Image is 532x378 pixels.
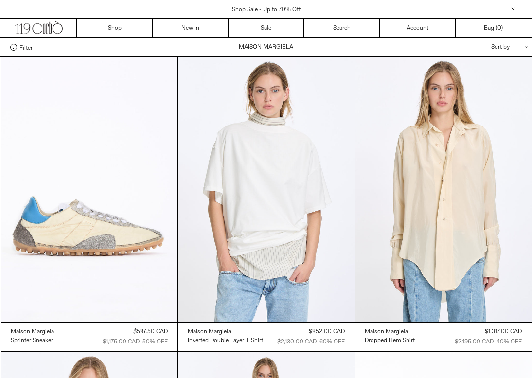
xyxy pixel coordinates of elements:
[309,327,345,336] div: $852.00 CAD
[497,24,503,33] span: )
[19,44,33,51] span: Filter
[153,19,229,37] a: New In
[133,327,168,336] div: $587.50 CAD
[319,338,345,346] div: 60% OFF
[365,327,415,336] a: Maison Margiela
[188,327,263,336] a: Maison Margiela
[456,19,532,37] a: Bag ()
[355,57,532,322] img: Maison Margiela Dropped Hem Shirt
[365,336,415,345] a: Dropped Hem Shirt
[229,19,304,37] a: Sale
[304,19,380,37] a: Search
[455,338,494,346] div: $2,195.00 CAD
[188,336,263,345] a: Inverted Double Layer T-Shirt
[485,327,522,336] div: $1,317.00 CAD
[434,38,522,56] div: Sort by
[11,336,54,345] a: Sprinter Sneaker
[497,338,522,346] div: 40% OFF
[1,57,177,322] img: Maison Margiela Sprinters Sneaker
[497,24,501,32] span: 0
[11,327,54,336] a: Maison Margiela
[11,328,54,336] div: Maison Margiela
[380,19,456,37] a: Account
[103,338,140,346] div: $1,175.00 CAD
[142,338,168,346] div: 50% OFF
[178,57,355,322] img: Maison Margiela Inverted Double Layer T-Shirt
[188,328,231,336] div: Maison Margiela
[77,19,153,37] a: Shop
[232,6,301,14] a: Shop Sale - Up to 70% Off
[277,338,317,346] div: $2,130.00 CAD
[11,337,53,345] div: Sprinter Sneaker
[365,328,408,336] div: Maison Margiela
